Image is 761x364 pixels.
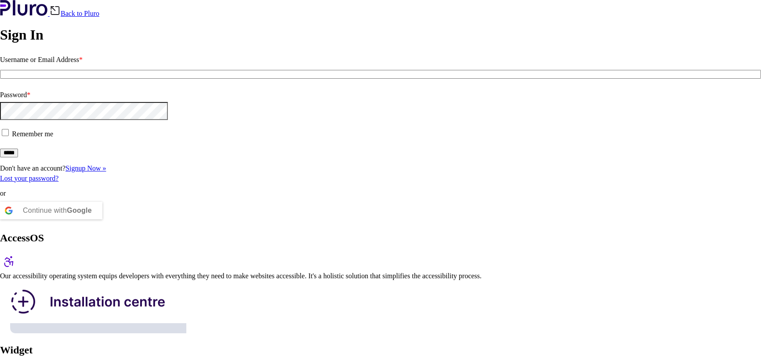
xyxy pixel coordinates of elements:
b: Google [67,207,92,214]
input: Remember me [2,129,9,136]
a: Back to Pluro [50,10,99,17]
div: Continue with [23,202,92,219]
a: Signup Now » [65,164,106,172]
img: Back icon [50,5,61,16]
